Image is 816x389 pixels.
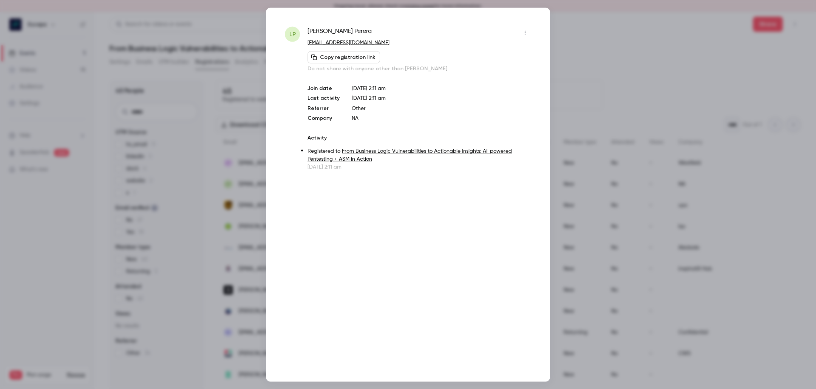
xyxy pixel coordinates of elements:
[308,114,340,122] p: Company
[308,84,340,92] p: Join date
[308,134,531,141] p: Activity
[308,104,340,112] p: Referrer
[308,94,340,102] p: Last activity
[308,65,531,72] p: Do not share with anyone other than [PERSON_NAME]
[308,163,531,170] p: [DATE] 2:11 am
[308,147,531,163] p: Registered to
[289,29,296,39] span: LP
[308,51,380,63] button: Copy registration link
[352,114,531,122] p: NA
[352,104,531,112] p: Other
[308,40,389,45] a: [EMAIL_ADDRESS][DOMAIN_NAME]
[308,26,372,39] span: [PERSON_NAME] Perera
[352,84,531,92] p: [DATE] 2:11 am
[308,148,512,161] a: From Business Logic Vulnerabilities to Actionable Insights: AI-powered Pentesting + ASM in Action
[352,95,386,101] span: [DATE] 2:11 am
